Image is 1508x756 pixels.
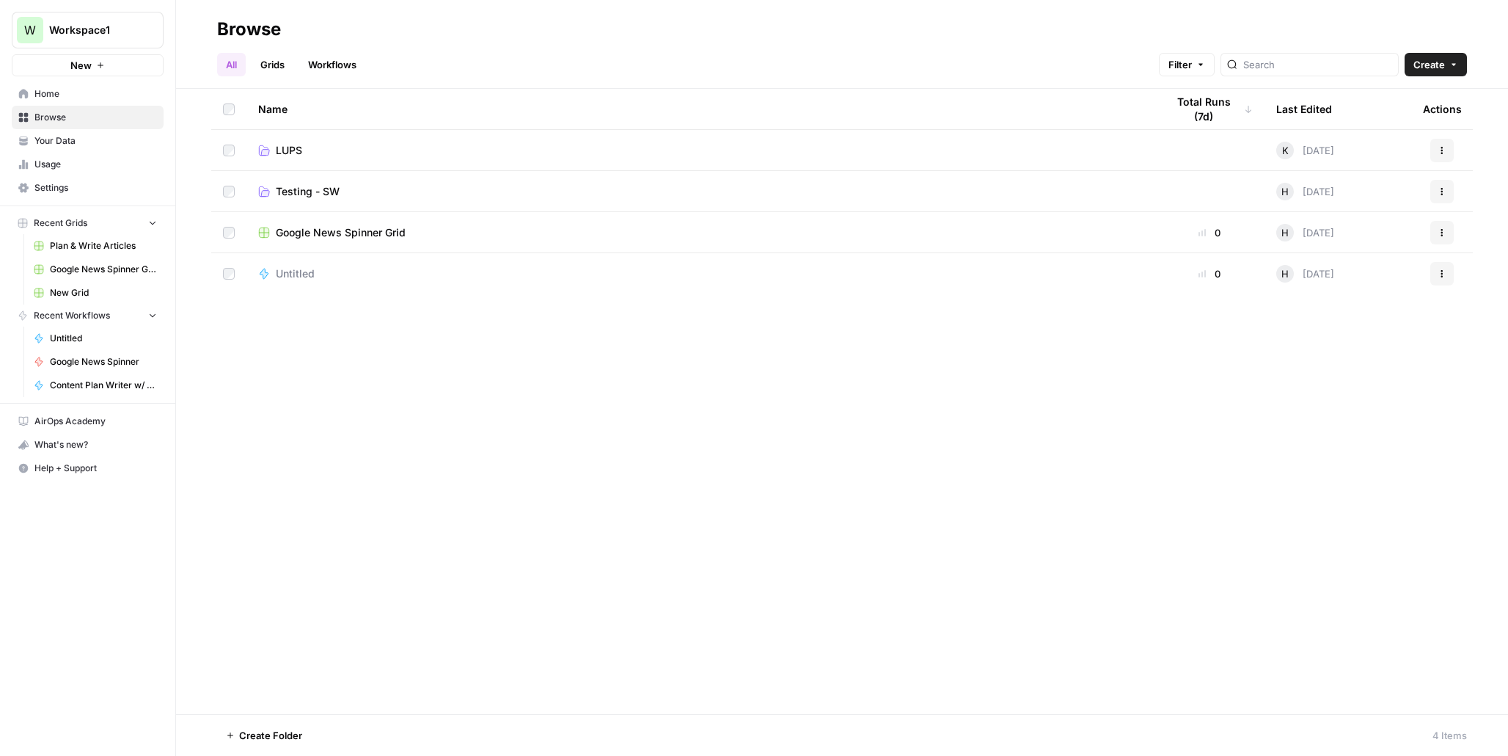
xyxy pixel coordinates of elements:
span: Google News Spinner Grid [50,263,157,276]
a: Untitled [258,266,1143,281]
span: Create Folder [239,728,302,743]
a: Google News Spinner Grid [258,225,1143,240]
a: All [217,53,246,76]
span: Settings [34,181,157,195]
div: Actions [1423,89,1462,129]
span: K [1282,143,1289,158]
button: What's new? [12,433,164,457]
button: Recent Workflows [12,305,164,327]
a: Plan & Write Articles [27,234,164,258]
span: Create [1413,57,1445,72]
span: H [1281,184,1289,199]
span: Content Plan Writer w/ Visual Suggestions [50,379,157,392]
a: Settings [12,176,164,200]
a: Google News Spinner Grid [27,258,164,281]
button: Create [1405,53,1467,76]
span: H [1281,266,1289,281]
span: Usage [34,158,157,171]
div: 4 Items [1432,728,1467,743]
span: New [70,58,92,73]
a: Grids [252,53,293,76]
div: 0 [1166,266,1253,281]
div: Browse [217,18,281,41]
input: Search [1243,57,1392,72]
span: Home [34,87,157,101]
a: Browse [12,106,164,129]
a: Usage [12,153,164,176]
a: LUPS [258,143,1143,158]
span: Recent Workflows [34,309,110,322]
a: Workflows [299,53,365,76]
span: Browse [34,111,157,124]
span: Plan & Write Articles [50,239,157,252]
div: [DATE] [1276,142,1334,159]
div: 0 [1166,225,1253,240]
div: Name [258,89,1143,129]
div: [DATE] [1276,183,1334,200]
div: [DATE] [1276,224,1334,241]
span: Google News Spinner Grid [276,225,406,240]
span: AirOps Academy [34,415,157,428]
span: Help + Support [34,462,157,475]
span: LUPS [276,143,302,158]
a: Content Plan Writer w/ Visual Suggestions [27,374,164,397]
div: [DATE] [1276,265,1334,283]
span: H [1281,225,1289,240]
div: What's new? [12,434,163,456]
a: Testing - SW [258,184,1143,199]
button: Create Folder [217,724,311,747]
button: Filter [1159,53,1215,76]
a: AirOps Academy [12,410,164,433]
span: W [24,21,36,39]
span: Your Data [34,134,157,148]
button: Recent Grids [12,212,164,234]
button: New [12,54,164,76]
a: Home [12,82,164,106]
span: Filter [1168,57,1192,72]
button: Help + Support [12,457,164,480]
a: New Grid [27,281,164,305]
span: New Grid [50,286,157,299]
span: Google News Spinner [50,355,157,368]
a: Untitled [27,327,164,350]
a: Your Data [12,129,164,153]
div: Total Runs (7d) [1166,89,1253,129]
span: Recent Grids [34,217,87,230]
a: Google News Spinner [27,350,164,374]
span: Untitled [50,332,157,345]
span: Workspace1 [49,23,138,37]
button: Workspace: Workspace1 [12,12,164,48]
span: Testing - SW [276,184,340,199]
div: Last Edited [1276,89,1332,129]
span: Untitled [276,266,315,281]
